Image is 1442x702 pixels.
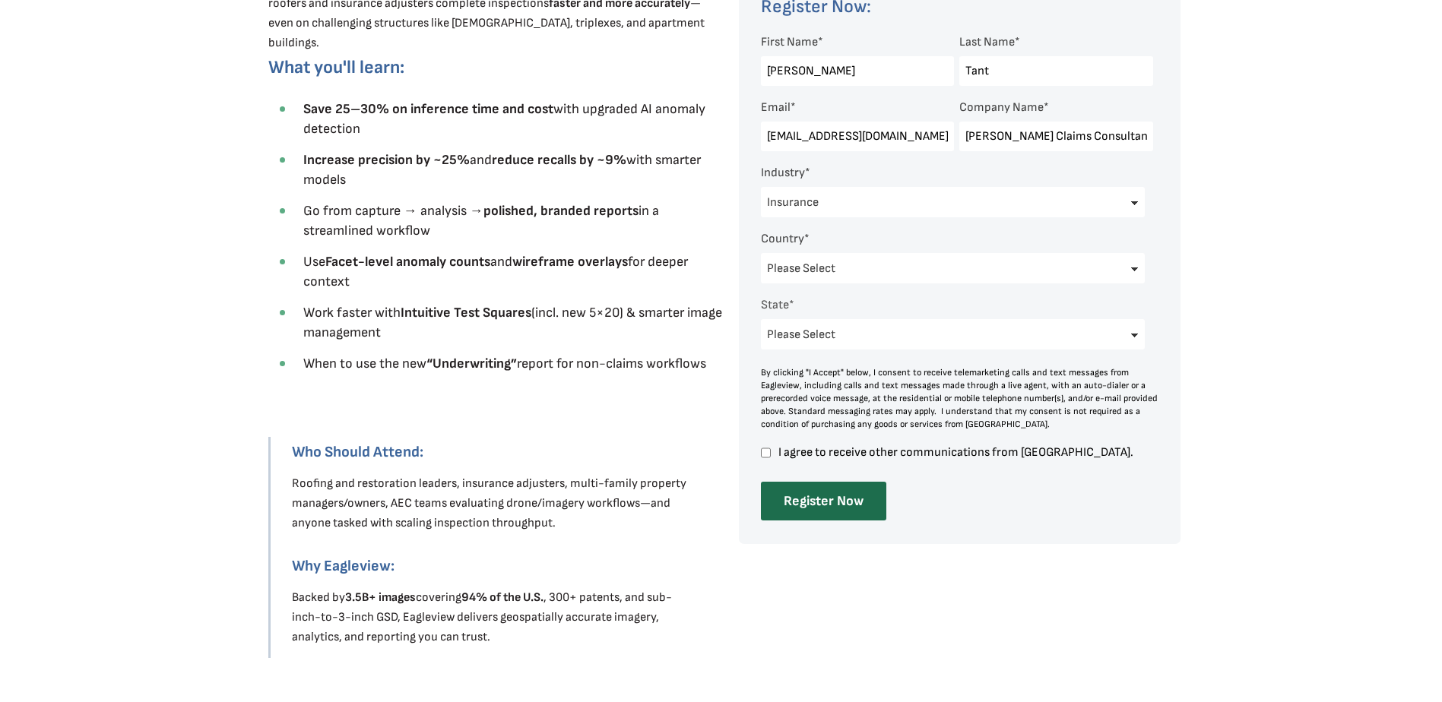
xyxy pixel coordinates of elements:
[761,366,1159,431] div: By clicking "I Accept" below, I consent to receive telemarketing calls and text messages from Eag...
[292,443,423,461] strong: Who Should Attend:
[761,166,805,180] span: Industry
[761,35,818,49] span: First Name
[461,590,544,605] strong: 94% of the U.S.
[776,446,1153,459] span: I agree to receive other communications from [GEOGRAPHIC_DATA].
[303,152,470,168] strong: Increase precision by ~25%
[959,100,1044,115] span: Company Name
[492,152,626,168] strong: reduce recalls by ~9%
[292,590,672,644] span: Backed by covering , 300+ patents, and sub-inch-to-3-inch GSD, Eagleview delivers geospatially ac...
[761,298,789,312] span: State
[345,590,416,605] strong: 3.5B+ images
[325,254,490,270] strong: Facet-level anomaly counts
[303,101,705,137] span: with upgraded AI anomaly detection
[303,254,688,289] span: Use and for deeper context
[761,232,804,246] span: Country
[426,356,517,372] strong: “Underwriting”
[512,254,628,270] strong: wireframe overlays
[483,203,639,219] strong: polished, branded reports
[401,305,531,321] strong: Intuitive Test Squares
[303,101,553,117] strong: Save 25–30% on inference time and cost
[303,203,659,239] span: Go from capture → analysis → in a streamlined workflow
[292,476,686,530] span: Roofing and restoration leaders, insurance adjusters, multi-family property managers/owners, AEC ...
[292,557,395,575] strong: Why Eagleview:
[268,56,404,78] span: What you'll learn:
[761,100,791,115] span: Email
[761,482,886,520] input: Register Now
[959,35,1015,49] span: Last Name
[303,356,706,372] span: When to use the new report for non-claims workflows
[761,446,771,460] input: I agree to receive other communications from [GEOGRAPHIC_DATA].
[303,152,701,188] span: and with smarter models
[303,305,722,340] span: Work faster with (incl. new 5×20) & smarter image management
